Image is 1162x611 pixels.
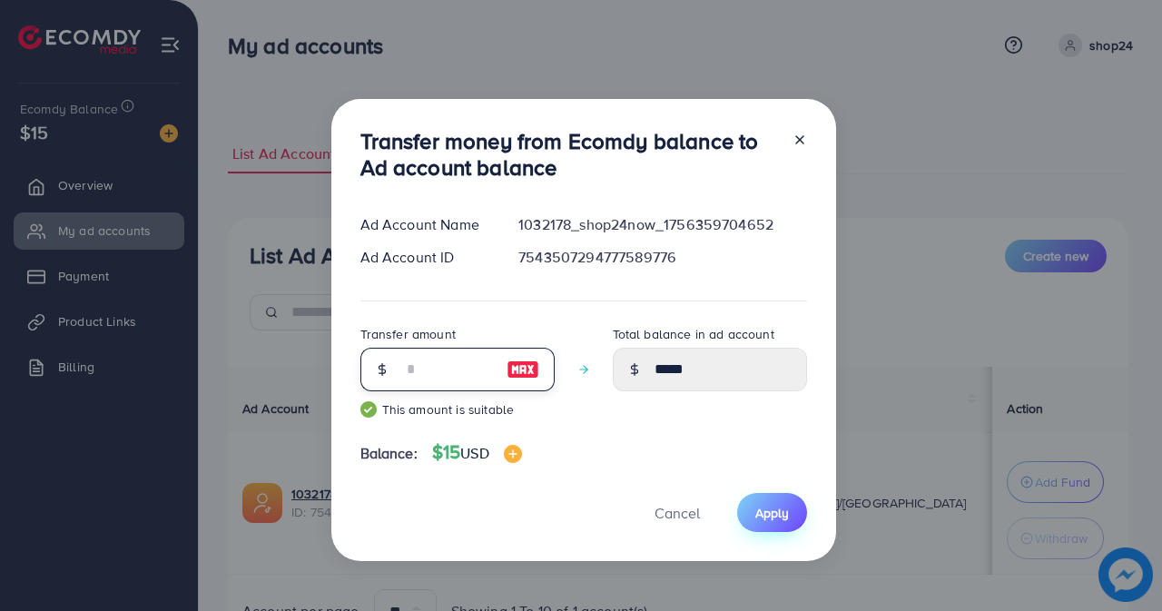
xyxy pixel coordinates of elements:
small: This amount is suitable [360,400,555,419]
div: Ad Account ID [346,247,505,268]
button: Apply [737,493,807,532]
img: image [504,445,522,463]
h4: $15 [432,441,522,464]
div: 1032178_shop24now_1756359704652 [504,214,821,235]
span: Cancel [655,503,700,523]
div: 7543507294777589776 [504,247,821,268]
span: USD [460,443,488,463]
div: Ad Account Name [346,214,505,235]
h3: Transfer money from Ecomdy balance to Ad account balance [360,128,778,181]
img: guide [360,401,377,418]
label: Total balance in ad account [613,325,774,343]
img: image [507,359,539,380]
span: Balance: [360,443,418,464]
button: Cancel [632,493,723,532]
span: Apply [755,504,789,522]
label: Transfer amount [360,325,456,343]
